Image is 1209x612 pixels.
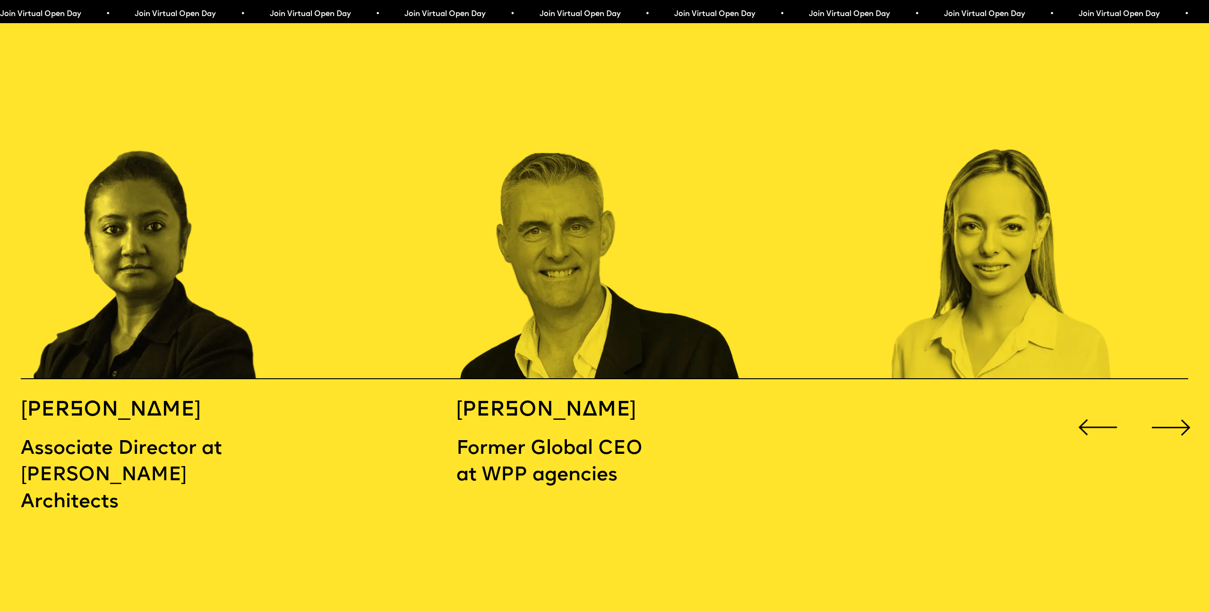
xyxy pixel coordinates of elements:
[1049,10,1053,18] span: •
[1073,403,1122,451] div: Previous slide
[456,436,674,489] p: Former Global CEO at WPP agencies
[21,436,239,516] p: Associate Director at [PERSON_NAME] Architects
[456,397,674,424] h5: [PERSON_NAME]
[892,41,1182,379] div: 4 / 16
[456,41,746,379] div: 3 / 16
[1183,10,1188,18] span: •
[21,397,239,424] h5: [PERSON_NAME]
[375,10,379,18] span: •
[21,41,311,379] div: 2 / 16
[240,10,244,18] span: •
[644,10,649,18] span: •
[105,10,109,18] span: •
[779,10,783,18] span: •
[914,10,918,18] span: •
[509,10,514,18] span: •
[1147,403,1195,451] div: Next slide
